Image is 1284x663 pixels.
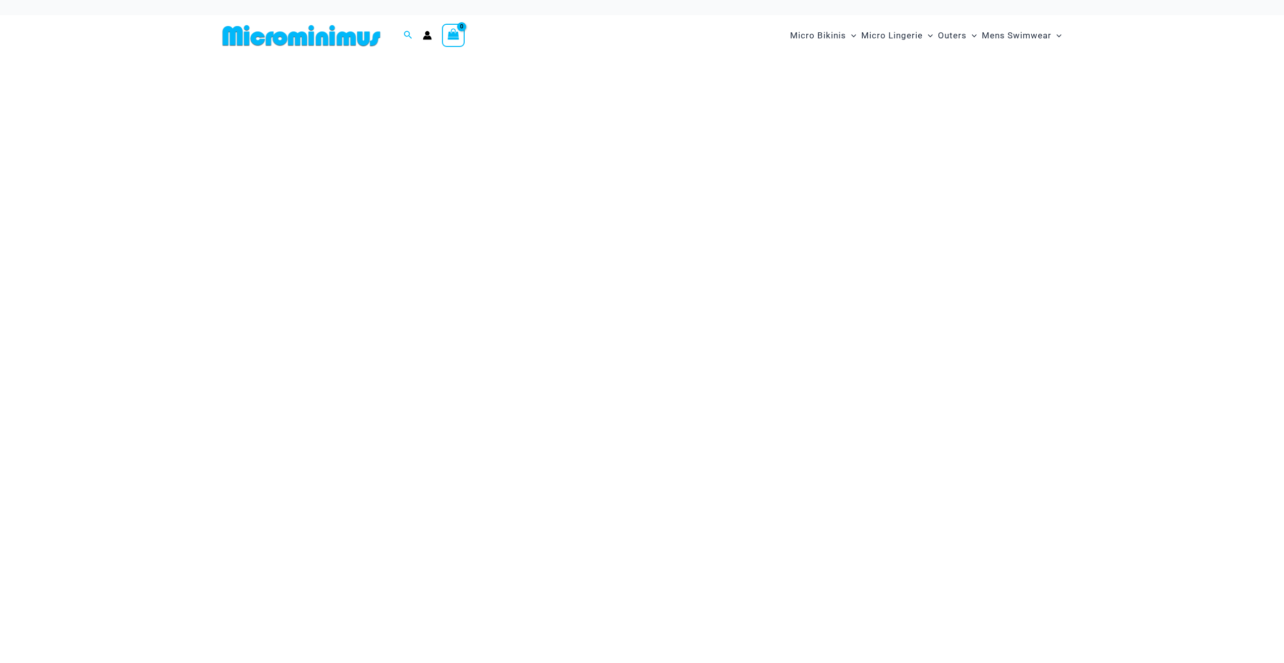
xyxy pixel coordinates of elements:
nav: Site Navigation [786,19,1066,53]
img: Waves Breaking Ocean Bikini Pack [6,67,1278,499]
img: MM SHOP LOGO FLAT [218,24,384,47]
a: Mens SwimwearMenu ToggleMenu Toggle [979,20,1064,51]
span: Menu Toggle [846,23,856,48]
a: OutersMenu ToggleMenu Toggle [935,20,979,51]
span: Outers [938,23,967,48]
span: Mens Swimwear [982,23,1051,48]
span: Menu Toggle [923,23,933,48]
a: Account icon link [423,31,432,40]
span: Micro Lingerie [861,23,923,48]
a: Micro BikinisMenu ToggleMenu Toggle [788,20,859,51]
a: View Shopping Cart, empty [442,24,465,47]
a: Micro LingerieMenu ToggleMenu Toggle [859,20,935,51]
span: Menu Toggle [967,23,977,48]
span: Micro Bikinis [790,23,846,48]
a: Search icon link [404,29,413,42]
span: Menu Toggle [1051,23,1062,48]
